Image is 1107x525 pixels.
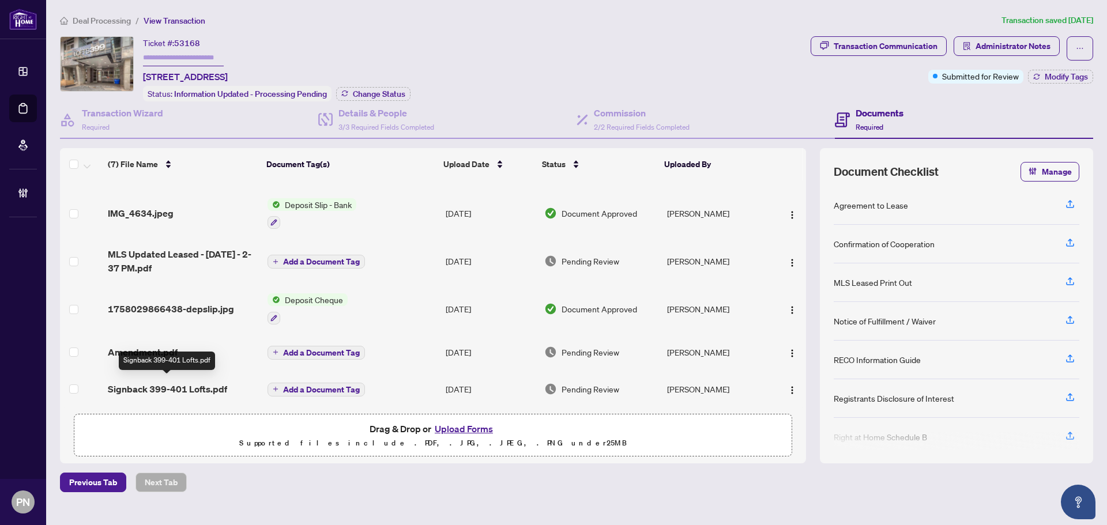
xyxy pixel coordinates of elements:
[544,207,557,220] img: Document Status
[338,106,434,120] h4: Details & People
[280,198,356,211] span: Deposit Slip - Bank
[834,430,927,443] div: Right at Home Schedule B
[353,90,405,98] span: Change Status
[788,349,797,358] img: Logo
[82,106,163,120] h4: Transaction Wizard
[431,421,496,436] button: Upload Forms
[834,315,936,327] div: Notice of Fulfillment / Waiver
[783,343,801,361] button: Logo
[1045,73,1088,81] span: Modify Tags
[537,148,660,180] th: Status
[108,247,258,275] span: MLS Updated Leased - [DATE] - 2-37 PM.pdf
[662,334,771,371] td: [PERSON_NAME]
[1021,162,1079,182] button: Manage
[268,198,356,229] button: Status IconDeposit Slip - Bank
[108,345,178,359] span: Amendment.pdf
[788,305,797,315] img: Logo
[662,371,771,407] td: [PERSON_NAME]
[562,303,637,315] span: Document Approved
[788,386,797,395] img: Logo
[273,386,278,392] span: plus
[1042,163,1072,181] span: Manage
[562,346,619,358] span: Pending Review
[9,9,37,30] img: logo
[834,276,912,289] div: MLS Leased Print Out
[61,37,133,91] img: IMG-C12392320_1.jpg
[441,238,540,284] td: [DATE]
[143,86,332,101] div: Status:
[108,382,227,396] span: Signback 399-401 Lofts.pdf
[1001,14,1093,27] article: Transaction saved [DATE]
[562,383,619,395] span: Pending Review
[662,284,771,334] td: [PERSON_NAME]
[81,436,785,450] p: Supported files include .PDF, .JPG, .JPEG, .PNG under 25 MB
[441,189,540,239] td: [DATE]
[119,352,215,370] div: Signback 399-401 Lofts.pdf
[268,346,365,360] button: Add a Document Tag
[60,17,68,25] span: home
[16,494,30,510] span: PN
[942,70,1019,82] span: Submitted for Review
[268,254,365,269] button: Add a Document Tag
[135,14,139,27] li: /
[594,123,690,131] span: 2/2 Required Fields Completed
[834,353,921,366] div: RECO Information Guide
[441,284,540,334] td: [DATE]
[954,36,1060,56] button: Administrator Notes
[1028,70,1093,84] button: Modify Tags
[268,383,365,396] button: Add a Document Tag
[856,123,883,131] span: Required
[542,158,566,171] span: Status
[60,473,126,492] button: Previous Tab
[108,302,234,316] span: 1758029866438-depslip.jpg
[443,158,490,171] span: Upload Date
[69,473,117,492] span: Previous Tab
[441,334,540,371] td: [DATE]
[834,392,954,405] div: Registrants Disclosure of Interest
[144,16,205,26] span: View Transaction
[143,70,228,84] span: [STREET_ADDRESS]
[174,38,200,48] span: 53168
[562,207,637,220] span: Document Approved
[783,252,801,270] button: Logo
[174,89,327,99] span: Information Updated - Processing Pending
[783,380,801,398] button: Logo
[74,414,792,457] span: Drag & Drop orUpload FormsSupported files include .PDF, .JPG, .JPEG, .PNG under25MB
[370,421,496,436] span: Drag & Drop or
[108,206,174,220] span: IMG_4634.jpeg
[976,37,1050,55] span: Administrator Notes
[262,148,439,180] th: Document Tag(s)
[268,255,365,269] button: Add a Document Tag
[143,36,200,50] div: Ticket #:
[662,189,771,239] td: [PERSON_NAME]
[783,300,801,318] button: Logo
[834,199,908,211] div: Agreement to Lease
[544,255,557,267] img: Document Status
[660,148,768,180] th: Uploaded By
[135,473,187,492] button: Next Tab
[268,198,280,211] img: Status Icon
[834,37,937,55] div: Transaction Communication
[562,255,619,267] span: Pending Review
[594,106,690,120] h4: Commission
[439,148,537,180] th: Upload Date
[783,204,801,222] button: Logo
[834,164,939,180] span: Document Checklist
[1076,44,1084,52] span: ellipsis
[544,303,557,315] img: Document Status
[268,345,365,360] button: Add a Document Tag
[280,293,348,306] span: Deposit Cheque
[82,123,110,131] span: Required
[336,87,411,101] button: Change Status
[103,148,262,180] th: (7) File Name
[544,383,557,395] img: Document Status
[273,349,278,355] span: plus
[811,36,947,56] button: Transaction Communication
[273,259,278,265] span: plus
[268,382,365,396] button: Add a Document Tag
[834,237,935,250] div: Confirmation of Cooperation
[268,293,348,324] button: Status IconDeposit Cheque
[856,106,903,120] h4: Documents
[108,158,158,171] span: (7) File Name
[283,258,360,266] span: Add a Document Tag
